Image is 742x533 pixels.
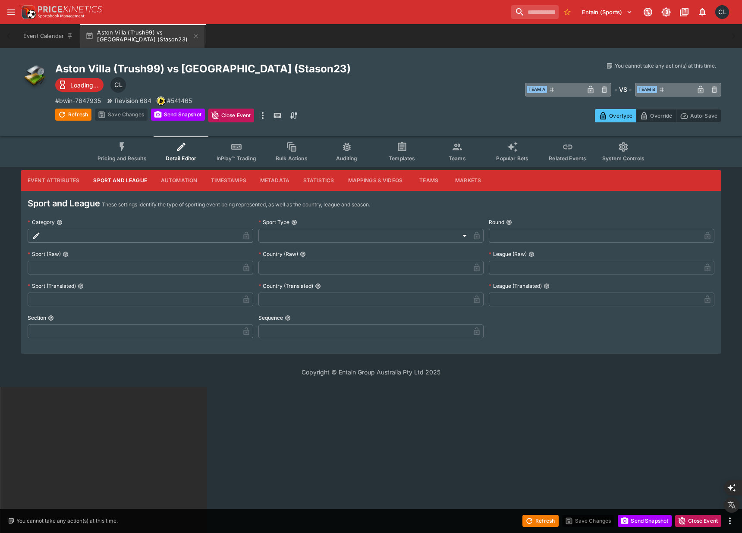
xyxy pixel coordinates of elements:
[28,198,100,209] h4: Sport and League
[28,218,55,226] p: Category
[258,109,268,122] button: more
[577,5,638,19] button: Select Tenant
[19,3,36,21] img: PriceKinetics Logo
[208,109,255,122] button: Close Event
[38,6,102,12] img: PriceKinetics
[166,155,196,162] span: Detail Editor
[489,218,504,226] p: Round
[102,200,370,209] p: These settings identify the type of sporting event being represented, as well as the country, lea...
[28,250,61,258] p: Sport (Raw)
[63,251,69,257] button: Sport (Raw)
[21,62,48,90] img: other.png
[258,314,283,321] p: Sequence
[97,155,147,162] span: Pricing and Results
[511,5,559,19] input: search
[715,5,729,19] div: Chad Liu
[676,4,692,20] button: Documentation
[549,155,586,162] span: Related Events
[258,218,289,226] p: Sport Type
[637,86,657,93] span: Team B
[115,96,151,105] p: Revision 684
[291,219,297,225] button: Sport Type
[690,111,717,120] p: Auto-Save
[676,109,721,122] button: Auto-Save
[78,283,84,289] button: Sport (Translated)
[658,4,674,20] button: Toggle light/dark mode
[695,4,710,20] button: Notifications
[527,86,547,93] span: Team A
[300,251,306,257] button: Country (Raw)
[595,109,636,122] button: Overtype
[560,5,574,19] button: No Bookmarks
[341,170,410,191] button: Mappings & Videos
[449,155,466,162] span: Teams
[618,515,672,527] button: Send Snapshot
[650,111,672,120] p: Override
[285,315,291,321] button: Sequence
[595,109,721,122] div: Start From
[713,3,732,22] button: Chad Liu
[70,81,98,90] p: Loading...
[80,24,204,48] button: Aston Villa (Trush99) vs [GEOGRAPHIC_DATA] (Stason23)
[489,282,542,290] p: League (Translated)
[110,77,126,93] div: Chad Liu
[204,170,253,191] button: Timestamps
[86,170,154,191] button: Sport and League
[675,515,721,527] button: Close Event
[157,97,165,105] div: bwin
[48,315,54,321] button: Section
[522,515,559,527] button: Refresh
[336,155,357,162] span: Auditing
[725,516,735,526] button: more
[409,170,448,191] button: Teams
[489,250,527,258] p: League (Raw)
[16,517,118,525] p: You cannot take any action(s) at this time.
[55,62,388,75] h2: Copy To Clipboard
[296,170,341,191] button: Statistics
[496,155,528,162] span: Popular Bets
[544,283,550,289] button: League (Translated)
[602,155,645,162] span: System Controls
[38,14,85,18] img: Sportsbook Management
[315,283,321,289] button: Country (Translated)
[154,170,204,191] button: Automation
[609,111,632,120] p: Overtype
[258,282,313,290] p: Country (Translated)
[28,282,76,290] p: Sport (Translated)
[640,4,656,20] button: Connected to PK
[448,170,488,191] button: Markets
[21,170,86,191] button: Event Attributes
[157,97,165,105] img: bwin.png
[528,251,534,257] button: League (Raw)
[506,219,512,225] button: Round
[167,96,192,105] p: Copy To Clipboard
[91,136,651,167] div: Event type filters
[217,155,256,162] span: InPlay™ Trading
[258,250,298,258] p: Country (Raw)
[3,4,19,20] button: open drawer
[389,155,415,162] span: Templates
[18,24,79,48] button: Event Calendar
[253,170,296,191] button: Metadata
[57,219,63,225] button: Category
[276,155,308,162] span: Bulk Actions
[615,62,716,70] p: You cannot take any action(s) at this time.
[636,109,676,122] button: Override
[151,109,205,121] button: Send Snapshot
[615,85,632,94] h6: - VS -
[55,96,101,105] p: Copy To Clipboard
[28,314,46,321] p: Section
[55,109,91,121] button: Refresh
